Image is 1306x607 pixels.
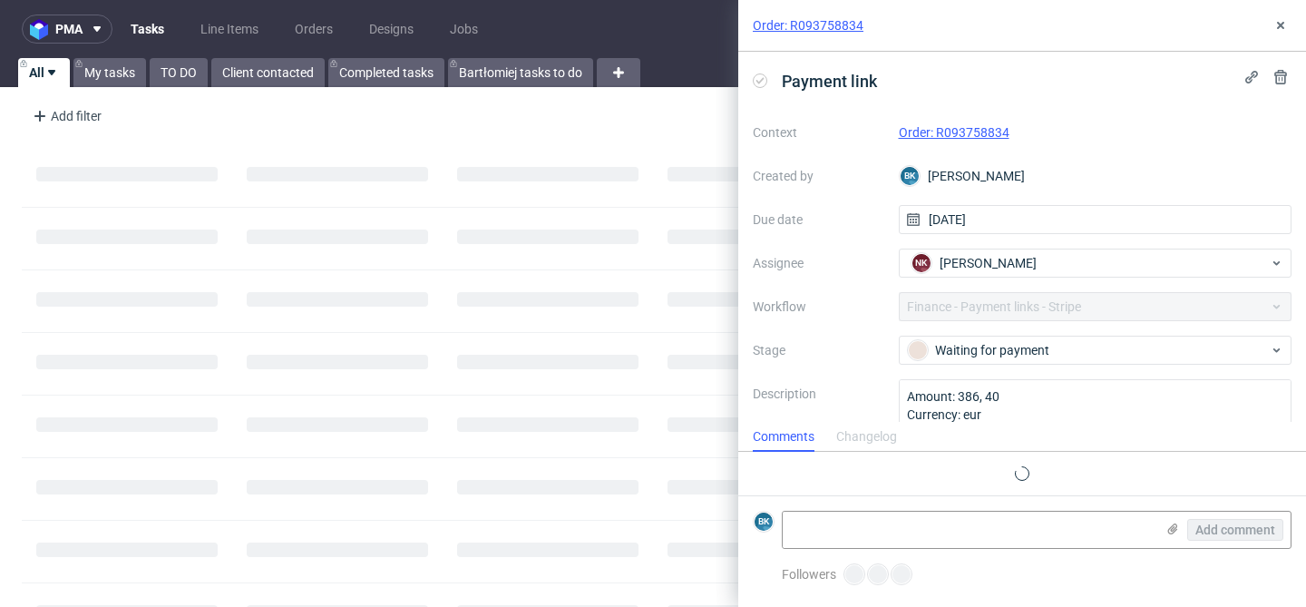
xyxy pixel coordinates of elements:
[150,58,208,87] a: TO DO
[190,15,269,44] a: Line Items
[328,58,444,87] a: Completed tasks
[753,16,863,34] a: Order: R093758834
[899,162,1292,191] div: [PERSON_NAME]
[782,567,836,582] span: Followers
[439,15,489,44] a: Jobs
[753,165,884,187] label: Created by
[775,66,884,96] span: Payment link
[912,254,931,272] figcaption: NK
[940,254,1037,272] span: [PERSON_NAME]
[901,167,919,185] figcaption: BK
[120,15,175,44] a: Tasks
[753,252,884,274] label: Assignee
[908,340,1269,360] div: Waiting for payment
[25,102,105,131] div: Add filter
[836,423,897,452] div: Changelog
[899,379,1292,466] textarea: Amount: 386, 40 Currency: eur Reason of payment link: Klientka zmieniła typ pudełka na eco color ...
[55,23,83,35] span: pma
[73,58,146,87] a: My tasks
[753,122,884,143] label: Context
[753,423,814,452] div: Comments
[753,383,884,463] label: Description
[211,58,325,87] a: Client contacted
[18,58,70,87] a: All
[358,15,424,44] a: Designs
[30,19,55,40] img: logo
[22,15,112,44] button: pma
[753,209,884,230] label: Due date
[284,15,344,44] a: Orders
[753,339,884,361] label: Stage
[899,125,1009,140] a: Order: R093758834
[448,58,593,87] a: Bartłomiej tasks to do
[753,296,884,318] label: Workflow
[755,513,773,531] figcaption: BK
